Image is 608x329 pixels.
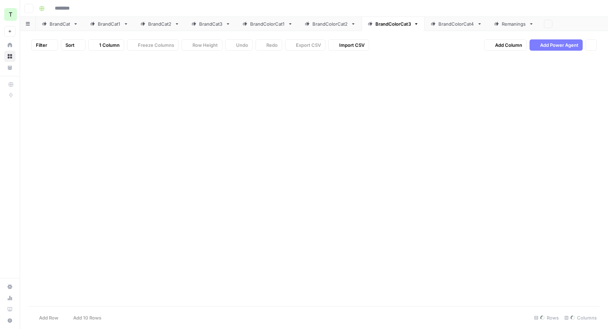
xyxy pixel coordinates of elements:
[36,42,47,49] span: Filter
[84,17,134,31] a: BrandCat1
[562,312,600,323] div: Columns
[4,6,15,23] button: Workspace: TY SEO Team
[39,314,58,321] span: Add Row
[138,42,174,49] span: Freeze Columns
[73,314,101,321] span: Add 10 Rows
[375,20,411,27] div: BrandColorCat3
[134,17,185,31] a: BrandCat2
[9,10,12,19] span: T
[50,20,70,27] div: BrandCat
[236,17,299,31] a: BrandColorCat1
[495,42,522,49] span: Add Column
[530,39,583,51] button: Add Power Agent
[4,51,15,62] a: Browse
[502,20,526,27] div: Remanings
[98,20,121,27] div: BrandCat1
[61,39,85,51] button: Sort
[339,42,365,49] span: Import CSV
[88,39,124,51] button: 1 Column
[425,17,488,31] a: BrandColorCat4
[4,39,15,51] a: Home
[127,39,179,51] button: Freeze Columns
[438,20,474,27] div: BrandColorCat4
[99,42,120,49] span: 1 Column
[266,42,278,49] span: Redo
[65,42,75,49] span: Sort
[484,39,527,51] button: Add Column
[225,39,253,51] button: Undo
[296,42,321,49] span: Export CSV
[4,304,15,315] a: Learning Hub
[4,281,15,292] a: Settings
[285,39,325,51] button: Export CSV
[236,42,248,49] span: Undo
[4,62,15,73] a: Your Data
[328,39,369,51] button: Import CSV
[185,17,236,31] a: BrandCat3
[148,20,172,27] div: BrandCat2
[31,39,58,51] button: Filter
[28,312,63,323] button: Add Row
[192,42,218,49] span: Row Height
[36,17,84,31] a: BrandCat
[182,39,222,51] button: Row Height
[488,17,540,31] a: Remanings
[531,312,562,323] div: Rows
[250,20,285,27] div: BrandColorCat1
[312,20,348,27] div: BrandColorCat2
[255,39,282,51] button: Redo
[362,17,425,31] a: BrandColorCat3
[199,20,223,27] div: BrandCat3
[299,17,362,31] a: BrandColorCat2
[63,312,106,323] button: Add 10 Rows
[4,315,15,326] button: Help + Support
[4,292,15,304] a: Usage
[540,42,578,49] span: Add Power Agent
